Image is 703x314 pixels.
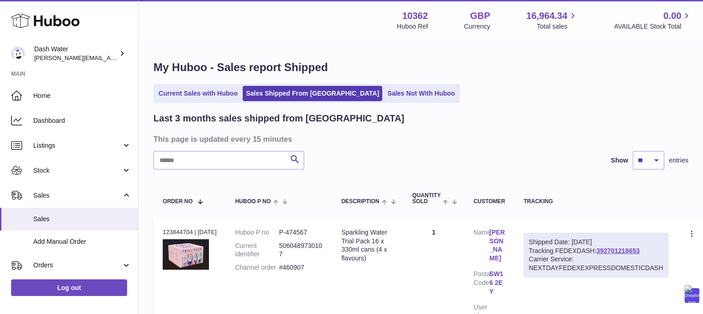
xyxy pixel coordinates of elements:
[11,279,127,296] a: Log out
[614,10,692,31] a: 0.00 AVAILABLE Stock Total
[596,247,639,254] a: 392701218653
[33,215,131,223] span: Sales
[537,22,578,31] span: Total sales
[611,156,628,165] label: Show
[235,263,279,272] dt: Channel order
[529,238,663,247] div: Shipped Date: [DATE]
[470,10,490,22] strong: GBP
[669,156,688,165] span: entries
[33,237,131,246] span: Add Manual Order
[342,199,379,205] span: Description
[614,22,692,31] span: AVAILABLE Stock Total
[153,134,686,144] h3: This page is updated every 15 minutes
[243,86,382,101] a: Sales Shipped From [GEOGRAPHIC_DATA]
[473,270,489,298] dt: Postal Code
[526,10,578,31] a: 16,964.34 Total sales
[153,112,404,125] h2: Last 3 months sales shipped from [GEOGRAPHIC_DATA]
[279,228,323,237] dd: P-474567
[155,86,241,101] a: Current Sales with Huboo
[412,193,440,205] span: Quantity Sold
[163,239,209,270] img: 103621728051306.png
[402,10,428,22] strong: 10362
[384,86,458,101] a: Sales Not With Huboo
[235,228,279,237] dt: Huboo P no
[473,228,489,266] dt: Name
[34,54,185,61] span: [PERSON_NAME][EMAIL_ADDRESS][DOMAIN_NAME]
[235,199,271,205] span: Huboo P no
[529,255,663,272] div: Carrier Service: NEXTDAYFEDEXEXPRESSDOMESTICDASH
[524,233,668,278] div: Tracking FEDEXDASH:
[33,166,122,175] span: Stock
[279,242,323,259] dd: 5060489730107
[34,45,117,62] div: Dash Water
[163,199,193,205] span: Order No
[235,242,279,259] dt: Current identifier
[279,263,323,272] dd: #460907
[464,22,490,31] div: Currency
[33,141,122,150] span: Listings
[473,199,505,205] div: Customer
[33,116,131,125] span: Dashboard
[663,10,681,22] span: 0.00
[397,22,428,31] div: Huboo Ref
[33,261,122,270] span: Orders
[153,60,688,75] h1: My Huboo - Sales report Shipped
[526,10,567,22] span: 16,964.34
[33,191,122,200] span: Sales
[11,47,25,60] img: james@dash-water.com
[33,91,131,100] span: Home
[342,228,394,263] div: Sparkling Water Trial Pack 16 x 330ml cans (4 x flavours)
[163,228,217,236] div: 123844704 | [DATE]
[489,228,505,263] a: [PERSON_NAME]
[524,199,668,205] div: Tracking
[489,270,505,296] a: SW16 2EY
